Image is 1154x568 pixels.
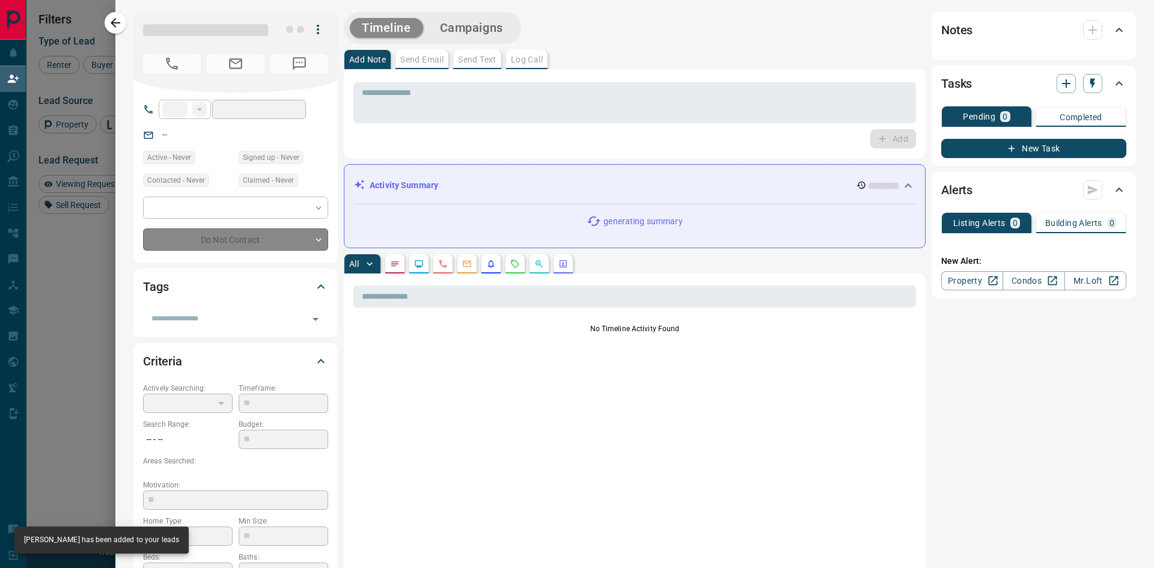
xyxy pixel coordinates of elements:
h2: Tags [143,277,168,296]
div: Tasks [941,69,1126,98]
p: Areas Searched: [143,456,328,466]
p: Pending [963,112,995,121]
span: Signed up - Never [243,151,299,163]
a: -- [162,130,167,139]
svg: Notes [390,259,400,269]
button: Open [307,311,324,328]
div: Alerts [941,176,1126,204]
svg: Emails [462,259,472,269]
svg: Lead Browsing Activity [414,259,424,269]
span: No Email [207,54,264,73]
p: Activity Summary [370,179,438,192]
p: Search Range: [143,419,233,430]
p: Add Note [349,55,386,64]
p: All [349,260,359,268]
p: 0 [1110,219,1114,227]
div: Notes [941,16,1126,44]
p: No Timeline Activity Found [353,323,916,334]
p: Min Size: [239,516,328,527]
h2: Alerts [941,180,972,200]
svg: Opportunities [534,259,544,269]
p: Home Type: [143,516,233,527]
p: Baths: [239,552,328,563]
p: Beds: [143,552,233,563]
div: Do Not Contact [143,228,328,251]
div: Tags [143,272,328,301]
p: 0 [1003,112,1007,121]
span: Contacted - Never [147,174,205,186]
h2: Notes [941,20,972,40]
div: Criteria [143,347,328,376]
span: No Number [270,54,328,73]
h2: Tasks [941,74,972,93]
p: Motivation: [143,480,328,490]
p: New Alert: [941,255,1126,267]
svg: Listing Alerts [486,259,496,269]
p: Timeframe: [239,383,328,394]
div: Activity Summary [354,174,915,197]
p: Building Alerts [1045,219,1102,227]
a: Property [941,271,1003,290]
p: 0 [1013,219,1018,227]
p: Actively Searching: [143,383,233,394]
svg: Agent Actions [558,259,568,269]
h2: Criteria [143,352,182,371]
span: Active - Never [147,151,191,163]
span: No Number [143,54,201,73]
a: Mr.Loft [1064,271,1126,290]
p: generating summary [603,215,682,228]
button: Campaigns [428,18,515,38]
div: [PERSON_NAME] has been added to your leads [24,530,179,550]
button: Timeline [350,18,423,38]
p: -- - -- [143,430,233,450]
p: Completed [1060,113,1102,121]
button: New Task [941,139,1126,158]
svg: Calls [438,259,448,269]
p: Budget: [239,419,328,430]
a: Condos [1003,271,1064,290]
p: Listing Alerts [953,219,1006,227]
span: Claimed - Never [243,174,294,186]
svg: Requests [510,259,520,269]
